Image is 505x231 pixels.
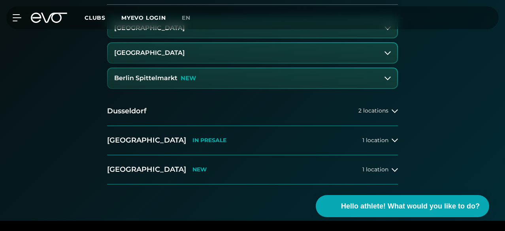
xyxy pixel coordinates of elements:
[121,14,166,21] a: MYEVO LOGIN
[107,136,186,145] font: [GEOGRAPHIC_DATA]
[192,137,226,144] font: IN PRESALE
[85,14,121,21] a: Clubs
[358,107,362,114] font: 2
[341,202,480,210] font: Hello athlete! What would you like to do?
[192,166,207,173] font: NEW
[107,126,398,155] button: [GEOGRAPHIC_DATA]IN PRESALE1 location
[114,49,185,56] font: [GEOGRAPHIC_DATA]
[108,43,397,63] button: [GEOGRAPHIC_DATA]
[181,74,196,82] font: NEW
[366,166,388,173] font: location
[114,74,177,82] font: Berlin Spittelmarkt
[362,166,364,173] font: 1
[107,97,398,126] button: Dusseldorf2 locations
[108,68,397,88] button: Berlin SpittelmarktNEW
[366,137,388,144] font: location
[182,14,190,21] font: en
[107,107,147,115] font: Dusseldorf
[363,107,388,114] font: locations
[85,14,106,21] font: Clubs
[362,137,364,144] font: 1
[316,195,489,217] button: Hello athlete! What would you like to do?
[107,165,186,174] font: [GEOGRAPHIC_DATA]
[182,13,200,23] a: en
[107,155,398,184] button: [GEOGRAPHIC_DATA]NEW1 location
